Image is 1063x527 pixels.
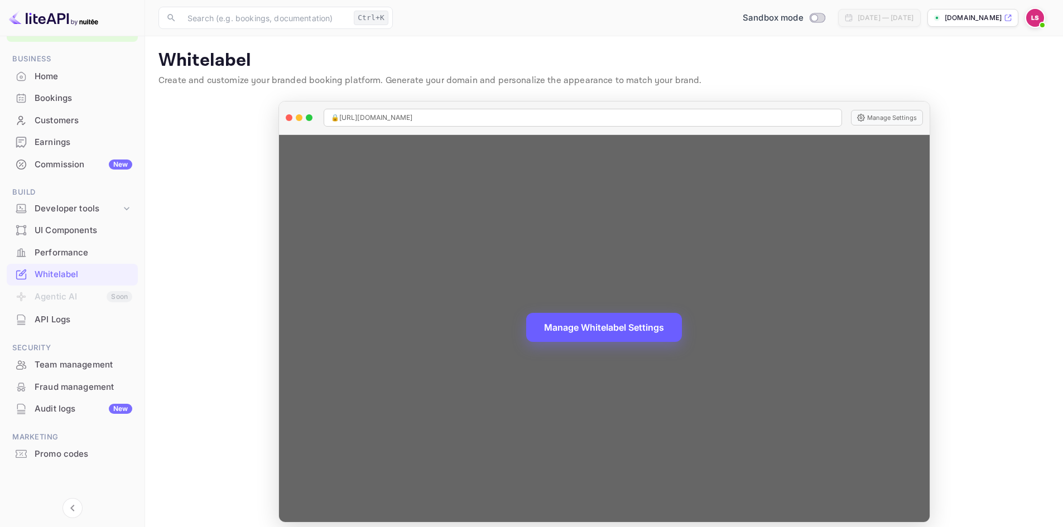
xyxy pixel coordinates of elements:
[7,186,138,199] span: Build
[7,264,138,284] a: Whitelabel
[35,202,121,215] div: Developer tools
[9,9,98,27] img: LiteAPI logo
[7,398,138,419] a: Audit logsNew
[7,110,138,130] a: Customers
[7,199,138,219] div: Developer tools
[35,246,132,259] div: Performance
[35,448,132,461] div: Promo codes
[7,264,138,286] div: Whitelabel
[7,242,138,264] div: Performance
[945,13,1002,23] p: [DOMAIN_NAME]
[7,154,138,176] div: CommissionNew
[7,220,138,240] a: UI Components
[35,403,132,415] div: Audit logs
[743,12,804,25] span: Sandbox mode
[7,342,138,354] span: Security
[851,110,923,125] button: Manage Settings
[7,443,138,465] div: Promo codes
[7,309,138,331] div: API Logs
[526,313,682,342] button: Manage Whitelabel Settings
[7,376,138,397] a: Fraud management
[354,11,388,25] div: Ctrl+K
[738,12,829,25] div: Switch to Production mode
[35,224,132,237] div: UI Components
[35,70,132,83] div: Home
[7,53,138,65] span: Business
[158,50,1050,72] p: Whitelabel
[7,66,138,86] a: Home
[181,7,349,29] input: Search (e.g. bookings, documentation)
[7,88,138,109] div: Bookings
[7,154,138,175] a: CommissionNew
[7,88,138,108] a: Bookings
[7,398,138,420] div: Audit logsNew
[35,381,132,394] div: Fraud management
[109,159,132,170] div: New
[35,268,132,281] div: Whitelabel
[7,66,138,88] div: Home
[7,220,138,241] div: UI Components
[331,113,413,123] span: 🔒 [URL][DOMAIN_NAME]
[158,74,1050,88] p: Create and customize your branded booking platform. Generate your domain and personalize the appe...
[35,359,132,371] div: Team management
[7,376,138,398] div: Fraud management
[7,431,138,443] span: Marketing
[35,313,132,326] div: API Logs
[7,354,138,376] div: Team management
[109,404,132,414] div: New
[7,132,138,152] a: Earnings
[35,158,132,171] div: Commission
[858,13,913,23] div: [DATE] — [DATE]
[62,498,83,518] button: Collapse navigation
[35,114,132,127] div: Customers
[7,110,138,132] div: Customers
[35,92,132,105] div: Bookings
[7,132,138,153] div: Earnings
[1026,9,1044,27] img: Lior S.
[7,242,138,263] a: Performance
[7,309,138,330] a: API Logs
[35,136,132,149] div: Earnings
[7,354,138,375] a: Team management
[7,443,138,464] a: Promo codes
